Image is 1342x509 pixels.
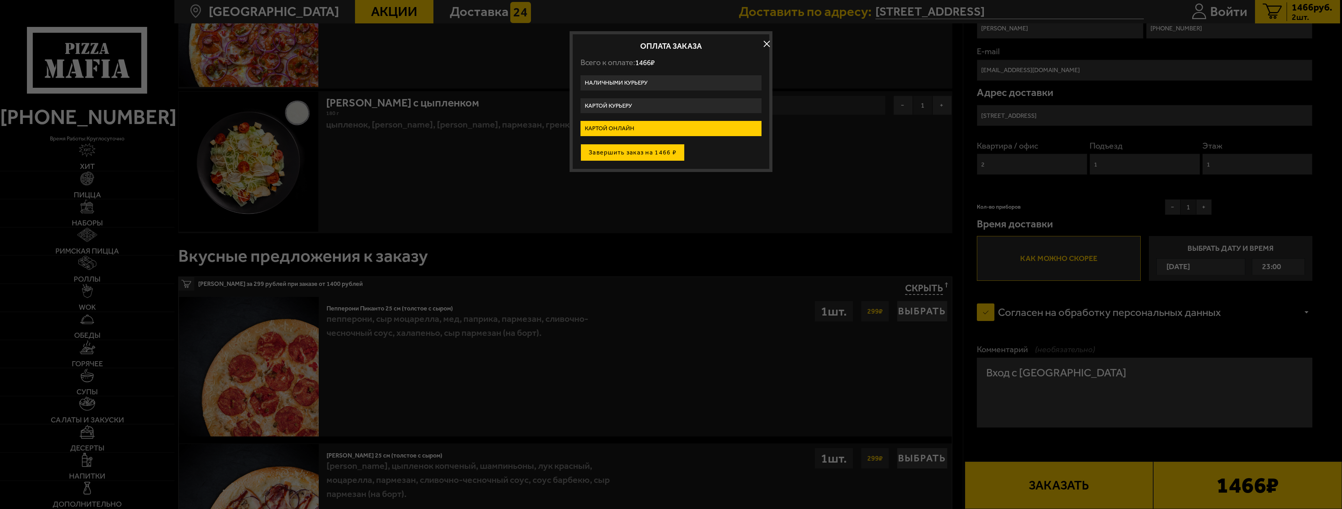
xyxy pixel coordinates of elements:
[580,98,762,114] label: Картой курьеру
[580,42,762,50] h2: Оплата заказа
[580,144,685,161] button: Завершить заказ на 1466 ₽
[580,58,762,67] p: Всего к оплате:
[580,75,762,90] label: Наличными курьеру
[635,58,655,67] span: 1466 ₽
[580,121,762,136] label: Картой онлайн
